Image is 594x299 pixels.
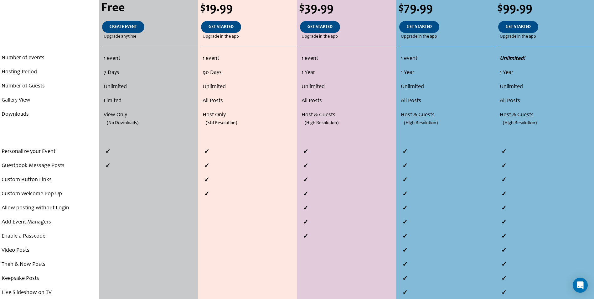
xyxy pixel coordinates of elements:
span: Upgrade in the app [203,33,239,40]
div: $19.99 [200,2,297,15]
li: 1 Year [500,66,592,80]
li: 1 event [302,52,394,66]
span: GET STARTED [307,25,333,29]
div: Free [101,2,198,15]
li: View Only [104,108,196,122]
li: 7 Days [104,66,196,80]
span: . [48,2,51,15]
li: Custom Welcome Pop Up [2,187,97,201]
li: Unlimited [302,80,394,94]
a: CREATE EVENT [102,21,144,33]
li: Gallery View [2,93,97,108]
div: Open Intercom Messenger [573,278,588,293]
div: $99.99 [497,2,594,15]
span: GET STARTED [506,25,531,29]
li: All Posts [500,94,592,108]
li: 1 event [104,52,196,66]
span: GET STARTED [407,25,432,29]
li: 1 Year [401,66,493,80]
span: . [49,34,50,39]
li: Unlimited [203,80,295,94]
li: Guestbook Message Posts [2,159,97,173]
li: Unlimited [500,80,592,94]
div: $39.99 [299,2,396,15]
span: (High Resolution) [503,116,537,130]
li: Host & Guests [401,108,493,122]
span: GET STARTED [209,25,234,29]
li: 1 event [401,52,493,66]
li: Custom Button Links [2,173,97,187]
li: Personalize your Event [2,145,97,159]
li: Keepsake Posts [2,272,97,286]
span: (High Resolution) [404,116,438,130]
li: All Posts [203,94,295,108]
li: Host & Guests [500,108,592,122]
span: Upgrade in the app [302,33,338,40]
span: Upgrade in the app [500,33,536,40]
a: GET STARTED [300,21,340,33]
span: Upgrade anytime [104,33,136,40]
li: Enable a Passcode [2,229,97,244]
span: (High Resolution) [305,116,338,130]
li: Unlimited [401,80,493,94]
strong: Unlimited! [500,56,525,61]
span: Upgrade in the app [401,33,437,40]
li: Number of events [2,51,97,65]
div: $79.99 [398,2,495,15]
span: (Std Resolution) [206,116,237,130]
li: 1 event [203,52,295,66]
li: Host Only [203,108,295,122]
li: 1 Year [302,66,394,80]
li: Then & Now Posts [2,258,97,272]
li: 90 Days [203,66,295,80]
li: Downloads [2,108,97,122]
span: . [49,25,50,29]
li: Add Event Managers [2,215,97,229]
li: Number of Guests [2,79,97,93]
a: GET STARTED [399,21,439,33]
li: Unlimited [104,80,196,94]
span: (No Downloads) [107,116,138,130]
a: GET STARTED [201,21,241,33]
li: Host & Guests [302,108,394,122]
li: Allow posting without Login [2,201,97,215]
li: All Posts [302,94,394,108]
li: All Posts [401,94,493,108]
a: . [41,21,58,33]
a: GET STARTED [498,21,538,33]
li: Limited [104,94,196,108]
li: Video Posts [2,244,97,258]
span: CREATE EVENT [110,25,137,29]
li: Hosting Period [2,65,97,79]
